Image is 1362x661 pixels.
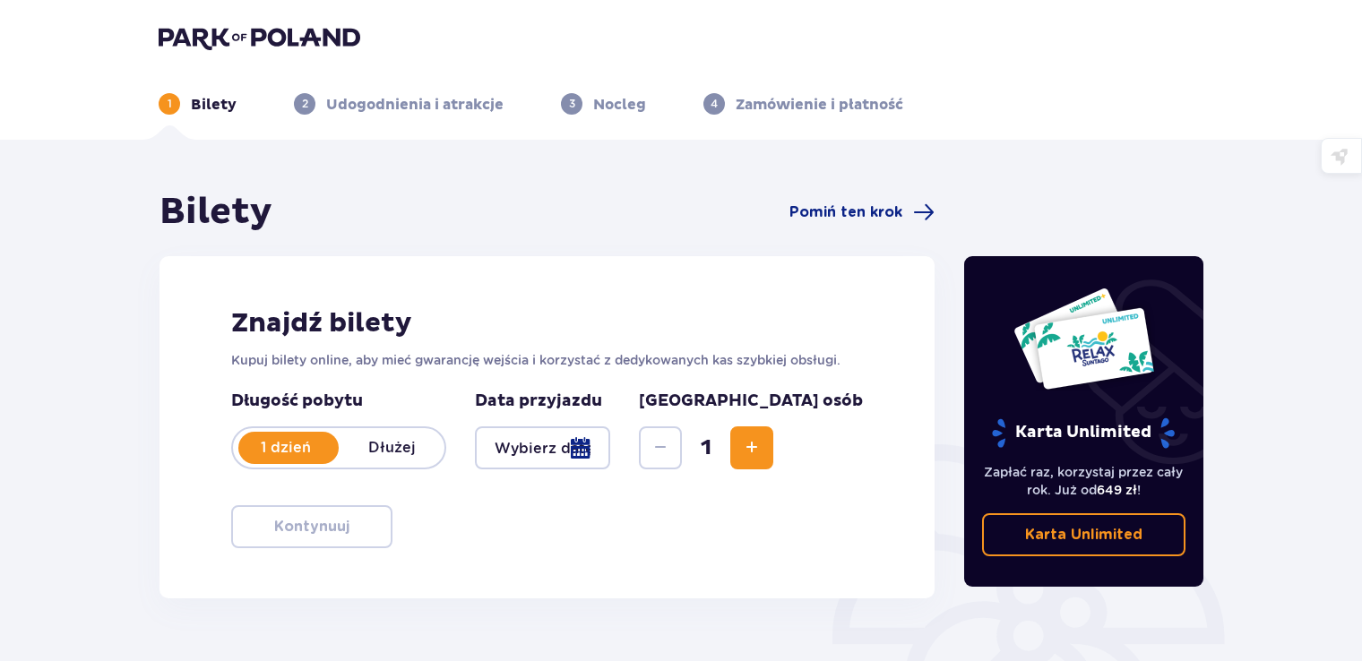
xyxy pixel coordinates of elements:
[231,306,863,340] h2: Znajdź bilety
[168,96,172,112] p: 1
[233,438,339,458] p: 1 dzień
[789,202,902,222] span: Pomiń ten krok
[685,434,727,461] span: 1
[711,96,718,112] p: 4
[569,96,575,112] p: 3
[274,517,349,537] p: Kontynuuj
[982,463,1186,499] p: Zapłać raz, korzystaj przez cały rok. Już od !
[730,426,773,469] button: Increase
[231,351,863,369] p: Kupuj bilety online, aby mieć gwarancję wejścia i korzystać z dedykowanych kas szybkiej obsługi.
[302,96,308,112] p: 2
[159,190,272,235] h1: Bilety
[231,505,392,548] button: Kontynuuj
[789,202,935,223] a: Pomiń ten krok
[191,95,237,115] p: Bilety
[639,426,682,469] button: Decrease
[231,391,446,412] p: Długość pobytu
[639,391,863,412] p: [GEOGRAPHIC_DATA] osób
[326,95,504,115] p: Udogodnienia i atrakcje
[339,438,444,458] p: Dłużej
[736,95,903,115] p: Zamówienie i płatność
[593,95,646,115] p: Nocleg
[1025,525,1142,545] p: Karta Unlimited
[990,417,1177,449] p: Karta Unlimited
[475,391,602,412] p: Data przyjazdu
[982,513,1186,556] a: Karta Unlimited
[1097,483,1137,497] span: 649 zł
[159,25,360,50] img: Park of Poland logo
